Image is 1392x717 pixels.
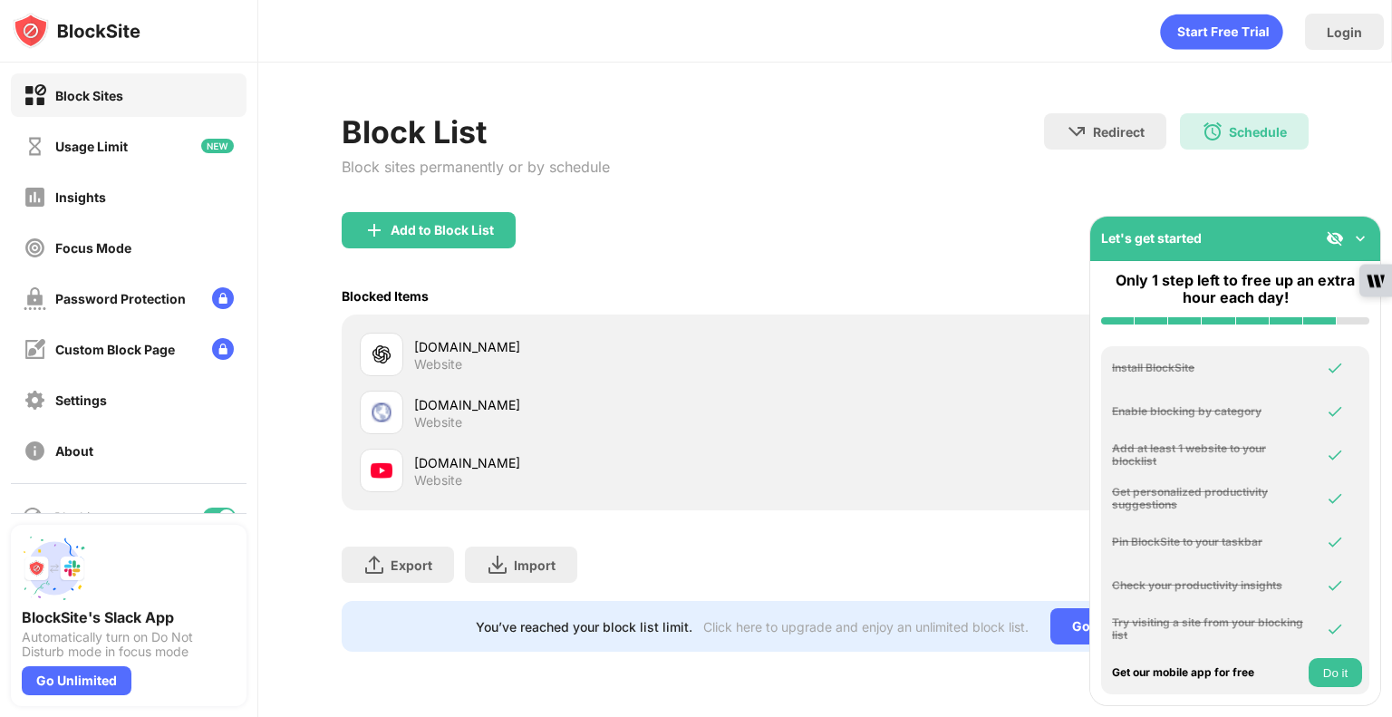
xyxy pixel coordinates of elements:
[1326,402,1344,421] img: omni-check.svg
[342,288,429,304] div: Blocked Items
[201,139,234,153] img: new-icon.svg
[1112,486,1304,512] div: Get personalized productivity suggestions
[1309,658,1362,687] button: Do it
[476,619,692,635] div: You’ve reached your block list limit.
[1351,229,1369,247] img: omni-setup-toggle.svg
[391,557,432,573] div: Export
[1112,405,1304,418] div: Enable blocking by category
[24,338,46,361] img: customize-block-page-off.svg
[55,88,123,103] div: Block Sites
[414,472,462,489] div: Website
[22,666,131,695] div: Go Unlimited
[24,84,46,107] img: block-on.svg
[22,630,236,659] div: Automatically turn on Do Not Disturb mode in focus mode
[1101,272,1369,306] div: Only 1 step left to free up an extra hour each day!
[1050,608,1174,644] div: Go Unlimited
[1112,442,1304,469] div: Add at least 1 website to your blocklist
[24,237,46,259] img: focus-off.svg
[1112,362,1304,374] div: Install BlockSite
[55,189,106,205] div: Insights
[1326,533,1344,551] img: omni-check.svg
[414,337,825,356] div: [DOMAIN_NAME]
[414,356,462,373] div: Website
[1326,446,1344,464] img: omni-check.svg
[24,440,46,462] img: about-off.svg
[414,395,825,414] div: [DOMAIN_NAME]
[22,608,236,626] div: BlockSite's Slack App
[414,414,462,431] div: Website
[1327,24,1362,40] div: Login
[55,139,128,154] div: Usage Limit
[1112,666,1304,679] div: Get our mobile app for free
[391,223,494,237] div: Add to Block List
[371,402,392,423] img: favicons
[1326,359,1344,377] img: omni-check.svg
[22,506,43,528] img: blocking-icon.svg
[371,344,392,365] img: favicons
[1112,616,1304,643] div: Try visiting a site from your blocking list
[342,158,610,176] div: Block sites permanently or by schedule
[24,287,46,310] img: password-protection-off.svg
[55,443,93,459] div: About
[371,460,392,481] img: favicons
[1326,489,1344,508] img: omni-check.svg
[24,389,46,412] img: settings-off.svg
[414,453,825,472] div: [DOMAIN_NAME]
[1326,229,1344,247] img: eye-not-visible.svg
[55,240,131,256] div: Focus Mode
[22,536,87,601] img: push-slack.svg
[1112,579,1304,592] div: Check your productivity insights
[212,287,234,309] img: lock-menu.svg
[24,186,46,208] img: insights-off.svg
[1326,620,1344,638] img: omni-check.svg
[1093,124,1145,140] div: Redirect
[703,619,1029,635] div: Click here to upgrade and enjoy an unlimited block list.
[1112,536,1304,548] div: Pin BlockSite to your taskbar
[514,557,556,573] div: Import
[1326,577,1344,595] img: omni-check.svg
[55,392,107,408] div: Settings
[1160,14,1283,50] div: animation
[1229,124,1287,140] div: Schedule
[55,342,175,357] div: Custom Block Page
[342,113,610,150] div: Block List
[55,291,186,306] div: Password Protection
[212,338,234,360] img: lock-menu.svg
[1101,230,1202,246] div: Let's get started
[13,13,140,49] img: logo-blocksite.svg
[54,509,105,525] div: Blocking
[24,135,46,158] img: time-usage-off.svg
